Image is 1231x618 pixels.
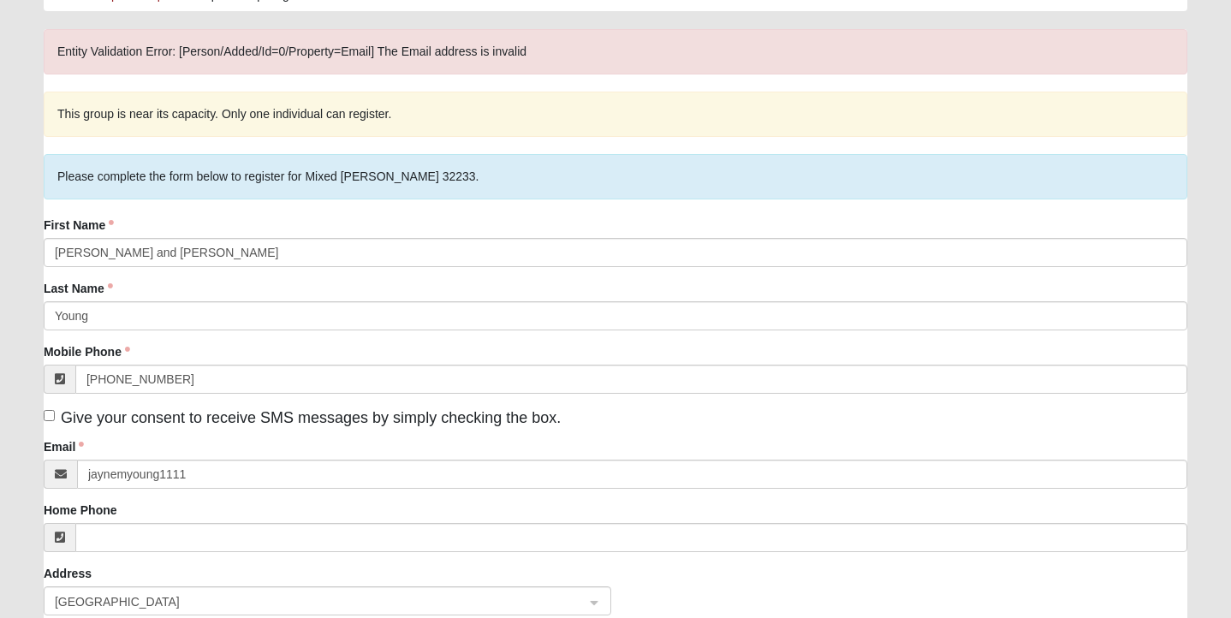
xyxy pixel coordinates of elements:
label: Email [44,438,84,455]
input: Give your consent to receive SMS messages by simply checking the box. [44,410,55,421]
div: Entity Validation Error: [Person/Added/Id=0/Property=Email] The Email address is invalid [44,29,1187,74]
div: Please complete the form below to register for Mixed [PERSON_NAME] 32233. [44,154,1187,199]
label: First Name [44,217,114,234]
div: This group is near its capacity. Only one individual can register. [44,92,1187,137]
label: Last Name [44,280,113,297]
label: Home Phone [44,502,117,519]
span: United States [55,592,569,611]
label: Address [44,565,92,582]
span: Give your consent to receive SMS messages by simply checking the box. [61,409,561,426]
label: Mobile Phone [44,343,130,360]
